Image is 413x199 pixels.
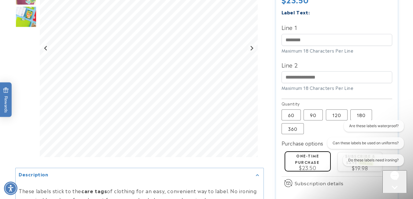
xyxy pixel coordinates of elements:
[15,28,37,50] img: Stick N' Wear® Labels - Label Land
[81,187,107,194] strong: care tags
[282,47,393,54] div: Maximum 18 Characters Per Line
[16,168,264,182] summary: Description
[282,101,301,107] legend: Quantity
[295,179,344,187] span: Subscription details
[326,109,348,120] label: 120
[15,6,37,28] div: Go to slide 5
[282,22,393,32] label: Line 1
[322,120,407,171] iframe: Gorgias live chat conversation starters
[282,109,301,120] label: 60
[299,164,316,171] span: $23.50
[282,9,310,16] label: Label Text:
[282,85,393,91] div: Maximum 18 Characters Per Line
[282,60,393,70] label: Line 2
[282,139,323,147] label: Purchase options
[350,109,372,120] label: 180
[15,28,37,50] div: Go to slide 6
[3,87,9,112] span: Rewards
[5,150,77,168] iframe: Sign Up via Text for Offers
[248,44,256,52] button: Next slide
[282,123,304,134] label: 360
[42,44,50,52] button: Previous slide
[382,170,407,193] iframe: Gorgias live chat messenger
[304,109,323,120] label: 90
[4,182,17,195] div: Accessibility Menu
[295,153,319,165] label: One-time purchase
[15,6,37,28] img: Stick N' Wear® Labels - Label Land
